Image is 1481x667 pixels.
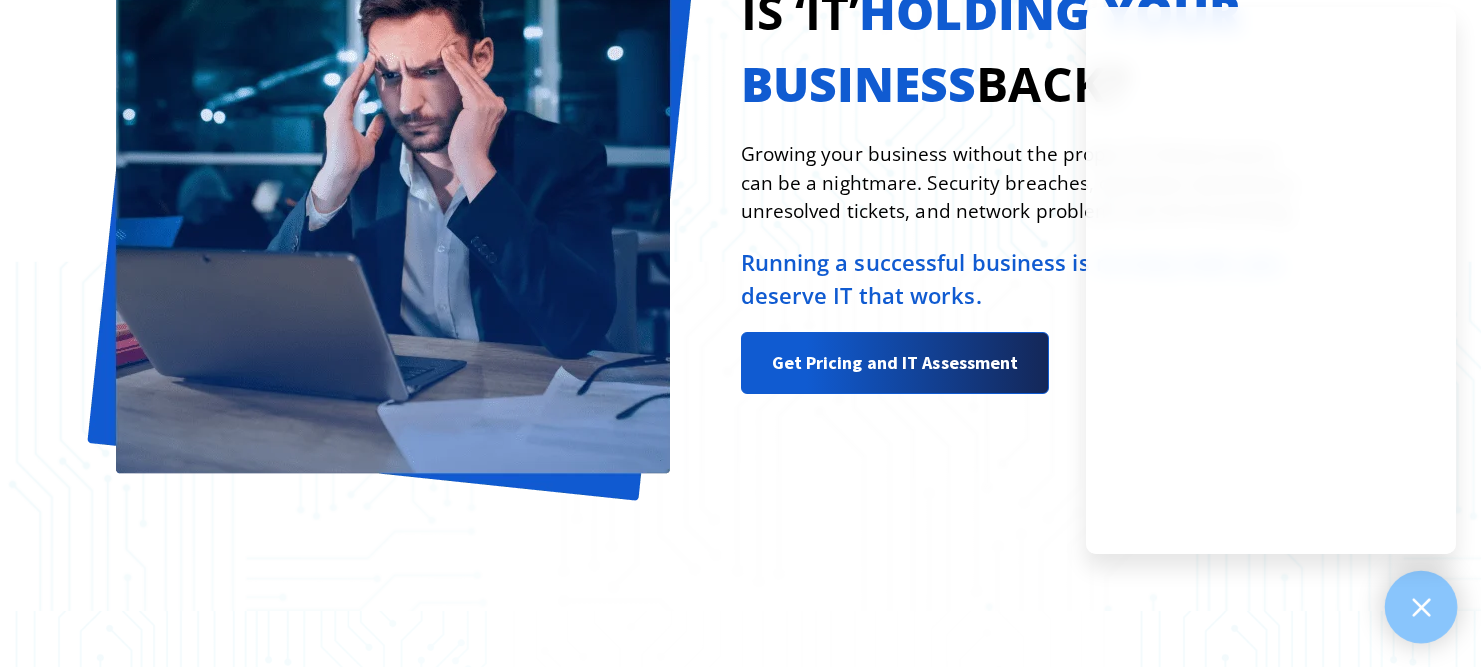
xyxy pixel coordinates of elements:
[741,332,1050,394] a: Get Pricing and IT Assessment
[1086,7,1456,554] iframe: Chatgenie Messenger
[772,343,1019,383] span: Get Pricing and IT Assessment
[741,140,1305,226] p: Growing your business without the proper IT infrastructure can be a nightmare. Security breaches,...
[741,246,1305,312] p: Running a successful business is no easy task, you deserve IT that works.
